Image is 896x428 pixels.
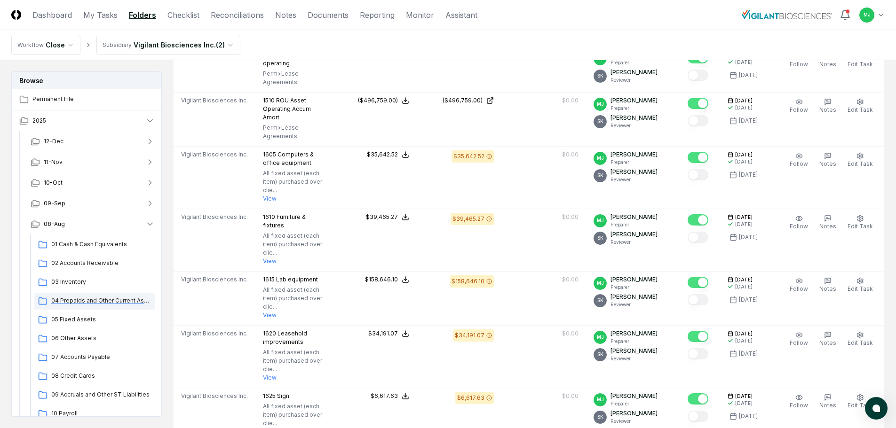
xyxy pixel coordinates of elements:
[611,77,658,84] p: Reviewer
[263,169,325,195] p: All fixed asset (each item) purchased over clie...
[735,97,753,104] span: [DATE]
[735,59,753,66] div: [DATE]
[611,176,658,183] p: Reviewer
[44,158,63,166] span: 11-Nov
[211,9,264,21] a: Reconciliations
[263,97,275,104] span: 1510
[735,221,753,228] div: [DATE]
[611,329,658,338] p: [PERSON_NAME]
[819,223,836,230] span: Notes
[788,51,810,70] button: Follow
[263,276,275,283] span: 1615
[788,392,810,412] button: Follow
[864,11,871,18] span: MJ
[688,214,708,226] button: Mark complete
[455,331,484,340] div: $34,191.07
[735,214,753,221] span: [DATE]
[597,334,604,341] span: MJ
[788,329,810,349] button: Follow
[848,160,873,167] span: Edit Task
[44,220,65,228] span: 08-Aug
[34,330,155,347] a: 06 Other Assets
[181,96,248,105] span: Vigilant Biosciences Inc.
[688,411,708,422] button: Mark complete
[275,9,296,21] a: Notes
[181,213,248,221] span: Vigilant Biosciences Inc.
[17,41,44,49] div: Workflow
[263,286,325,311] p: All fixed asset (each item) purchased over clie...
[371,392,409,400] button: $6,617.63
[611,150,658,159] p: [PERSON_NAME]
[597,396,604,403] span: MJ
[181,329,248,338] span: Vigilant Biosciences Inc.
[597,72,603,79] span: SK
[445,9,477,21] a: Assistant
[611,275,658,284] p: [PERSON_NAME]
[32,117,46,125] span: 2025
[34,368,155,385] a: 08 Credit Cards
[23,172,162,193] button: 10-Oct
[611,168,658,176] p: [PERSON_NAME]
[739,350,758,358] div: [DATE]
[44,199,65,208] span: 09-Sep
[788,150,810,170] button: Follow
[790,160,808,167] span: Follow
[562,213,579,221] div: $0.00
[263,392,276,399] span: 1625
[819,61,836,68] span: Notes
[848,106,873,113] span: Edit Task
[688,115,708,126] button: Mark complete
[611,96,658,105] p: [PERSON_NAME]
[819,106,836,113] span: Notes
[367,150,398,159] div: $35,642.52
[263,213,306,229] span: Furniture & fixtures
[688,331,708,342] button: Mark complete
[817,96,838,116] button: Notes
[457,394,484,402] div: $6,617.63
[562,392,579,400] div: $0.00
[735,330,753,337] span: [DATE]
[688,70,708,81] button: Mark complete
[11,36,240,54] nav: breadcrumb
[742,10,832,19] img: Vigilant Biosciences logo
[562,150,579,159] div: $0.00
[611,338,658,345] p: Preparer
[817,329,838,349] button: Notes
[263,257,277,265] button: View
[611,221,658,228] p: Preparer
[688,232,708,243] button: Mark complete
[453,152,484,161] div: $35,642.52
[688,169,708,180] button: Mark complete
[23,131,162,152] button: 12-Dec
[788,96,810,116] button: Follow
[366,213,409,221] button: $39,465.27
[34,311,155,328] a: 05 Fixed Assets
[129,9,156,21] a: Folders
[263,213,275,220] span: 1610
[790,339,808,346] span: Follow
[12,110,162,131] button: 2025
[611,347,658,355] p: [PERSON_NAME]
[263,402,325,428] p: All fixed asset (each item) purchased over clie...
[817,275,838,295] button: Notes
[23,193,162,214] button: 09-Sep
[34,387,155,404] a: 09 Accruals and Other ST Liabilities
[688,277,708,288] button: Mark complete
[367,150,409,159] button: $35,642.52
[51,353,151,361] span: 07 Accounts Payable
[23,214,162,234] button: 08-Aug
[597,217,604,224] span: MJ
[51,409,151,418] span: 10 Payroll
[562,329,579,338] div: $0.00
[848,339,873,346] span: Edit Task
[263,70,325,86] p: Perm>Lease Agreements
[846,51,875,70] button: Edit Task
[688,152,708,163] button: Mark complete
[103,41,132,49] div: Subsidiary
[611,230,658,239] p: [PERSON_NAME]
[688,98,708,109] button: Mark complete
[263,330,307,345] span: Leasehold improvements
[452,215,484,223] div: $39,465.27
[44,179,63,187] span: 10-Oct
[865,397,888,420] button: atlas-launcher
